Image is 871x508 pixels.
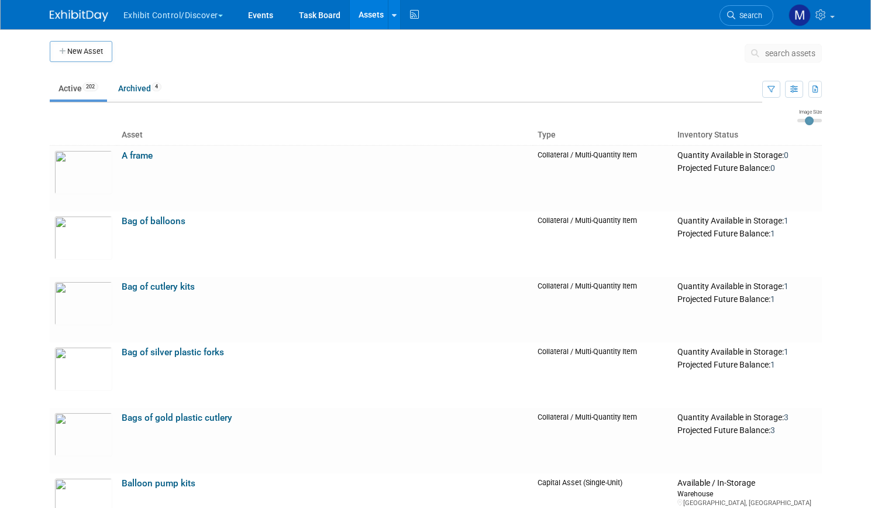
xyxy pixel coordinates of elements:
[770,294,775,304] span: 1
[677,282,817,292] div: Quantity Available in Storage:
[677,413,817,423] div: Quantity Available in Storage:
[533,211,673,277] td: Collateral / Multi-Quantity Item
[784,413,789,422] span: 3
[677,347,817,358] div: Quantity Available in Storage:
[770,229,775,238] span: 1
[770,425,775,435] span: 3
[784,216,789,225] span: 1
[50,77,107,99] a: Active202
[677,478,817,489] div: Available / In-Storage
[117,125,533,145] th: Asset
[797,108,822,115] div: Image Size
[719,5,773,26] a: Search
[533,342,673,408] td: Collateral / Multi-Quantity Item
[677,358,817,370] div: Projected Future Balance:
[770,163,775,173] span: 0
[784,150,789,160] span: 0
[533,277,673,342] td: Collateral / Multi-Quantity Item
[50,10,108,22] img: ExhibitDay
[784,347,789,356] span: 1
[789,4,811,26] img: Matt h
[533,145,673,211] td: Collateral / Multi-Quantity Item
[122,282,195,292] a: Bag of cutlery kits
[745,44,822,63] button: search assets
[677,226,817,239] div: Projected Future Balance:
[770,360,775,369] span: 1
[784,282,789,291] span: 1
[677,150,817,161] div: Quantity Available in Storage:
[735,11,762,20] span: Search
[122,347,224,358] a: Bag of silver plastic forks
[122,413,232,423] a: Bags of gold plastic cutlery
[677,423,817,436] div: Projected Future Balance:
[533,125,673,145] th: Type
[677,292,817,305] div: Projected Future Balance:
[677,499,817,507] div: [GEOGRAPHIC_DATA], [GEOGRAPHIC_DATA]
[122,478,195,489] a: Balloon pump kits
[152,83,161,91] span: 4
[677,216,817,226] div: Quantity Available in Storage:
[533,408,673,473] td: Collateral / Multi-Quantity Item
[50,41,112,62] button: New Asset
[109,77,170,99] a: Archived4
[677,161,817,174] div: Projected Future Balance:
[122,216,185,226] a: Bag of balloons
[122,150,153,161] a: A frame
[765,49,815,58] span: search assets
[677,489,817,499] div: Warehouse
[82,83,98,91] span: 202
